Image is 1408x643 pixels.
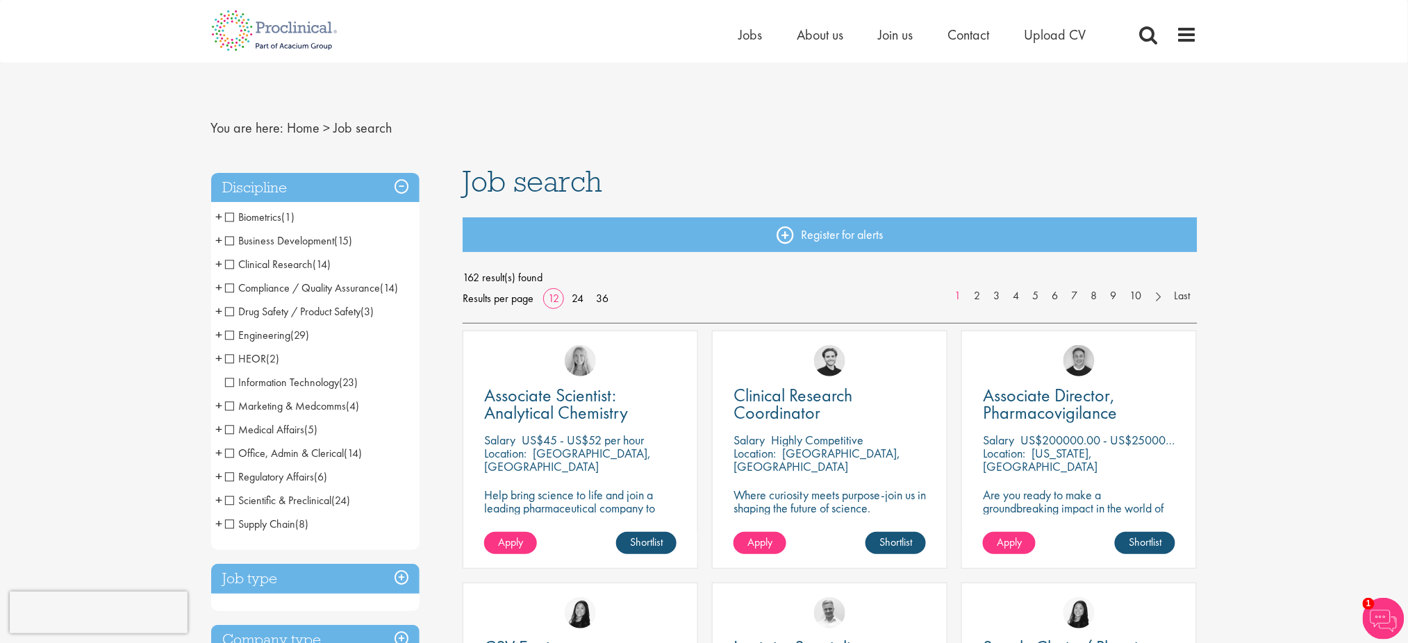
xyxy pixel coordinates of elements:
p: Help bring science to life and join a leading pharmaceutical company to play a key role in delive... [484,488,677,554]
span: Regulatory Affairs [225,469,315,484]
span: Apply [997,535,1022,549]
a: breadcrumb link [288,119,320,137]
a: Shortlist [1115,532,1175,554]
a: Last [1168,288,1198,304]
span: Biometrics [225,210,295,224]
span: Job search [463,162,602,200]
span: (6) [315,469,328,484]
span: Engineering [225,328,291,342]
span: Information Technology [225,375,340,390]
span: Apply [747,535,772,549]
span: Information Technology [225,375,358,390]
span: + [216,230,223,251]
a: 4 [1007,288,1027,304]
a: Shortlist [865,532,926,554]
span: Clinical Research Coordinator [734,383,852,424]
div: Job type [211,564,420,594]
img: Nico Kohlwes [814,345,845,376]
span: Location: [734,445,776,461]
span: 162 result(s) found [463,267,1198,288]
span: Regulatory Affairs [225,469,328,484]
span: Salary [484,432,515,448]
span: (29) [291,328,310,342]
span: + [216,324,223,345]
a: 7 [1065,288,1085,304]
span: You are here: [211,119,284,137]
span: About us [797,26,844,44]
span: (14) [381,281,399,295]
img: Bo Forsen [1063,345,1095,376]
span: (4) [347,399,360,413]
span: + [216,419,223,440]
span: Supply Chain [225,517,309,531]
span: (2) [267,351,280,366]
span: Salary [734,432,765,448]
span: Job search [334,119,392,137]
p: Where curiosity meets purpose-join us in shaping the future of science. [734,488,926,515]
img: Numhom Sudsok [565,597,596,628]
span: + [216,490,223,510]
a: 6 [1045,288,1066,304]
span: HEOR [225,351,267,366]
span: Medical Affairs [225,422,318,437]
span: HEOR [225,351,280,366]
span: Marketing & Medcomms [225,399,347,413]
span: Drug Safety / Product Safety [225,304,361,319]
a: Register for alerts [463,217,1198,252]
span: (8) [296,517,309,531]
span: (23) [340,375,358,390]
p: Are you ready to make a groundbreaking impact in the world of biotechnology? Join a growing compa... [983,488,1175,554]
img: Chatbot [1363,598,1405,640]
a: Numhom Sudsok [1063,597,1095,628]
span: Marketing & Medcomms [225,399,360,413]
span: > [324,119,331,137]
a: Apply [983,532,1036,554]
span: Office, Admin & Clerical [225,446,363,460]
span: (15) [335,233,353,248]
a: 8 [1084,288,1104,304]
iframe: reCAPTCHA [10,592,188,633]
a: Jobs [739,26,763,44]
span: Supply Chain [225,517,296,531]
span: + [216,442,223,463]
span: 1 [1363,598,1375,610]
span: Clinical Research [225,257,313,272]
a: 24 [567,291,588,306]
span: Associate Director, Pharmacovigilance [983,383,1117,424]
a: 2 [968,288,988,304]
span: Scientific & Preclinical [225,493,332,508]
span: Drug Safety / Product Safety [225,304,374,319]
a: 3 [987,288,1007,304]
span: Salary [983,432,1014,448]
h3: Discipline [211,173,420,203]
span: + [216,277,223,298]
a: 1 [948,288,968,304]
img: Joshua Bye [814,597,845,628]
span: Business Development [225,233,335,248]
p: US$45 - US$52 per hour [522,432,644,448]
a: Contact [948,26,990,44]
a: Apply [484,532,537,554]
span: + [216,301,223,321]
span: Engineering [225,328,310,342]
span: + [216,395,223,416]
span: Compliance / Quality Assurance [225,281,399,295]
a: 12 [543,291,564,306]
img: Shannon Briggs [565,345,596,376]
span: Results per page [463,288,533,309]
a: Join us [879,26,913,44]
a: Shortlist [616,532,677,554]
span: Medical Affairs [225,422,305,437]
a: Clinical Research Coordinator [734,387,926,421]
span: Compliance / Quality Assurance [225,281,381,295]
a: Associate Scientist: Analytical Chemistry [484,387,677,421]
span: + [216,206,223,227]
a: Upload CV [1025,26,1086,44]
